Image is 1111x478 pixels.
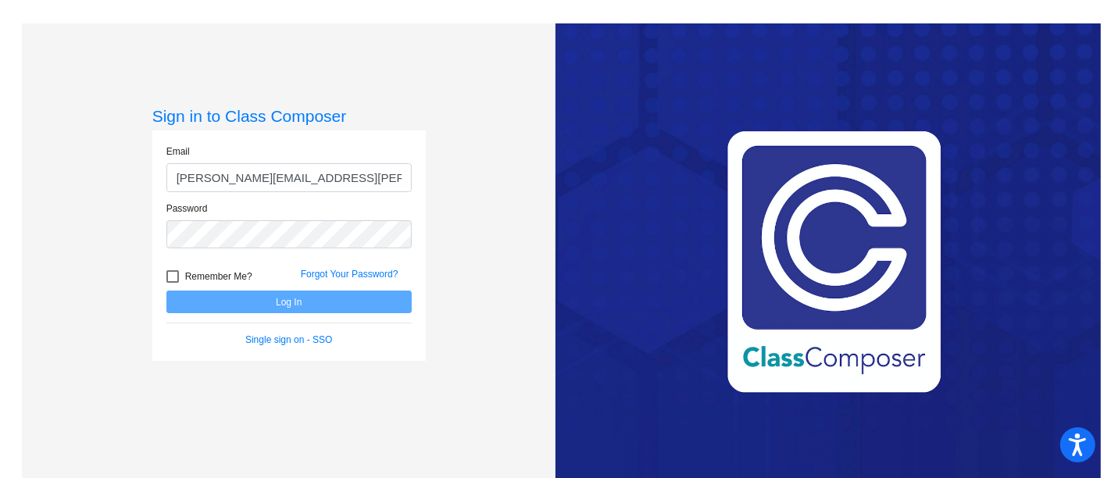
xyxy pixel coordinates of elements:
span: Remember Me? [185,267,252,286]
h3: Sign in to Class Composer [152,106,426,126]
button: Log In [166,291,412,313]
label: Email [166,144,190,159]
label: Password [166,202,208,216]
a: Forgot Your Password? [301,269,398,280]
a: Single sign on - SSO [245,334,332,345]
